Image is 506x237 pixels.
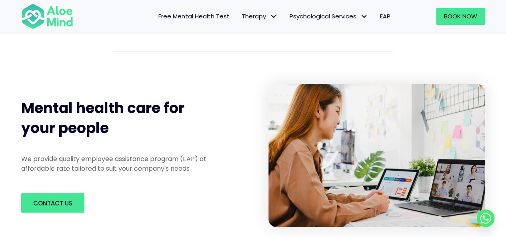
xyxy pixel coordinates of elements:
[268,84,485,227] img: asian-laptop-talk-colleague
[380,12,390,20] span: EAP
[21,98,184,138] span: Mental health care for your people
[21,193,84,213] a: Contact us
[358,11,370,22] span: Psychological Services: submenu
[268,11,280,22] span: Therapy: submenu
[290,12,368,20] span: Psychological Services
[436,8,485,25] a: Book Now
[242,12,278,20] span: Therapy
[284,8,374,25] a: Psychological ServicesPsychological Services: submenu
[33,199,72,207] span: Contact us
[477,209,494,227] a: Whatsapp
[21,3,73,30] img: Aloe mind Logo
[84,8,396,25] nav: Menu
[152,8,236,25] a: Free Mental Health Test
[236,8,284,25] a: TherapyTherapy: submenu
[21,154,220,173] p: We provide quality employee assistance program (EAP) at affordable rate tailored to suit your com...
[374,8,396,25] a: EAP
[444,12,477,20] span: Book Now
[158,12,230,20] span: Free Mental Health Test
